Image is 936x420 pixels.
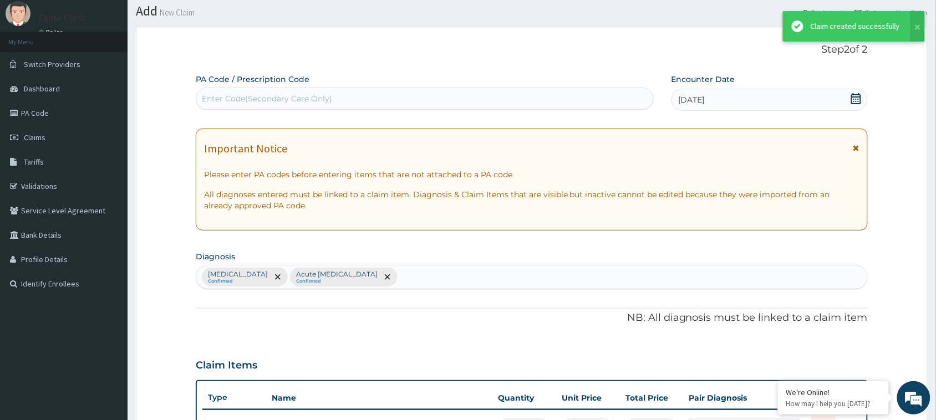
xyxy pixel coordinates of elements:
label: Encounter Date [672,74,735,85]
th: Quantity [492,387,556,409]
div: Claim created successfully [811,21,900,32]
span: remove selection option [383,272,393,282]
span: [DATE] [679,94,705,105]
a: Dashboard [802,8,843,17]
small: Confirmed [208,279,268,284]
p: Famo Clinic [39,13,87,23]
th: Name [266,387,492,409]
div: We're Online! [786,387,881,397]
a: Online [39,28,65,36]
span: Claims [24,132,45,142]
p: [MEDICAL_DATA] [208,270,268,279]
textarea: Type your message and hit 'Enter' [6,303,211,341]
p: All diagnoses entered must be linked to a claim item. Diagnosis & Claim Items that are visible bu... [204,189,859,211]
img: d_794563401_company_1708531726252_794563401 [21,55,45,83]
img: User Image [6,1,30,26]
a: Claims [855,8,885,17]
small: New Claim [157,8,195,17]
label: PA Code / Prescription Code [196,74,309,85]
h1: Important Notice [204,142,287,155]
th: Total Price [620,387,684,409]
p: Please enter PA codes before entering items that are not attached to a PA code [204,169,859,180]
div: Minimize live chat window [182,6,208,32]
span: We're online! [64,140,153,252]
label: Diagnosis [196,251,235,262]
li: New Claim [886,8,928,17]
h1: Add [136,4,928,18]
p: NB: All diagnosis must be linked to a claim item [196,311,868,325]
div: Chat with us now [58,62,186,76]
th: Pair Diagnosis [684,387,806,409]
span: Tariffs [24,157,44,167]
span: remove selection option [273,272,283,282]
span: Dashboard [24,84,60,94]
p: Step 2 of 2 [196,44,868,56]
span: Switch Providers [24,59,80,69]
p: How may I help you today? [786,399,881,408]
th: Unit Price [556,387,620,409]
th: Type [202,387,266,408]
h3: Claim Items [196,360,257,372]
div: Enter Code(Secondary Care Only) [202,93,332,104]
small: Confirmed [296,279,378,284]
p: Acute [MEDICAL_DATA] [296,270,378,279]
